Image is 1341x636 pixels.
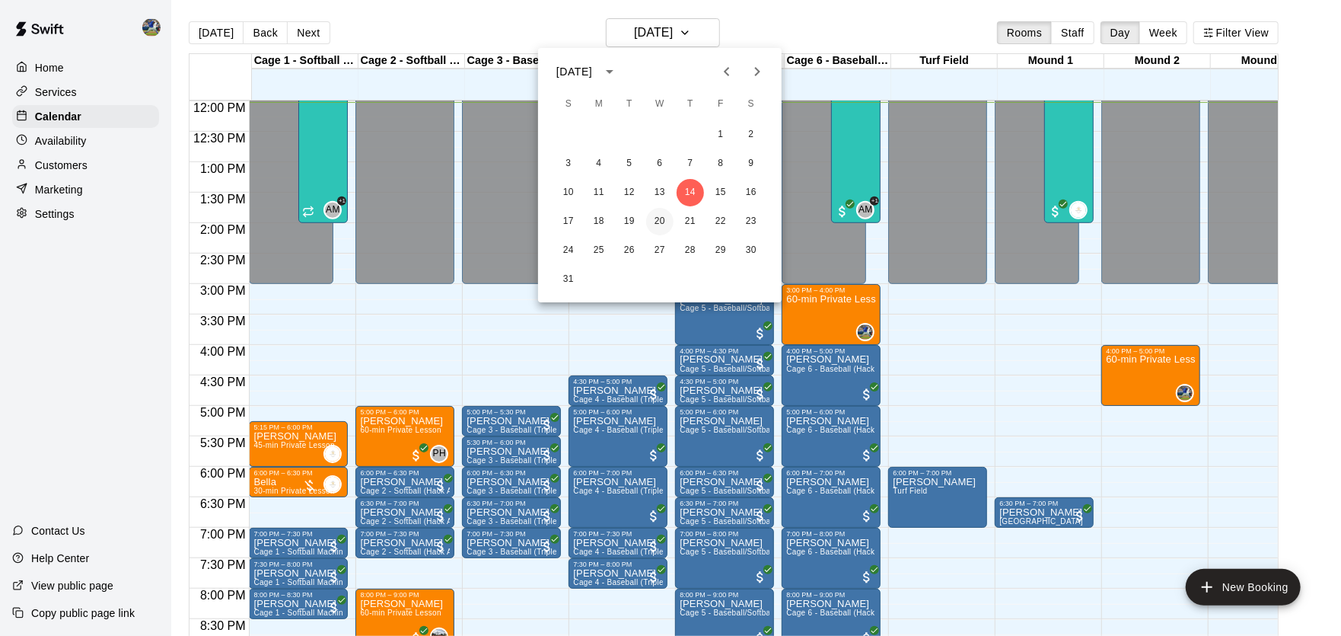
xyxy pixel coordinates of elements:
[585,237,613,264] button: 25
[737,208,765,235] button: 23
[555,89,582,120] span: Sunday
[707,150,734,177] button: 8
[646,208,674,235] button: 20
[737,237,765,264] button: 30
[677,89,704,120] span: Thursday
[555,208,582,235] button: 17
[585,208,613,235] button: 18
[616,89,643,120] span: Tuesday
[585,89,613,120] span: Monday
[737,179,765,206] button: 16
[707,89,734,120] span: Friday
[616,179,643,206] button: 12
[597,59,623,85] button: calendar view is open, switch to year view
[737,150,765,177] button: 9
[555,266,582,293] button: 31
[555,237,582,264] button: 24
[646,89,674,120] span: Wednesday
[677,237,704,264] button: 28
[555,150,582,177] button: 3
[737,89,765,120] span: Saturday
[646,237,674,264] button: 27
[707,121,734,149] button: 1
[616,150,643,177] button: 5
[677,179,704,206] button: 14
[712,56,742,87] button: Previous month
[556,64,592,80] div: [DATE]
[555,179,582,206] button: 10
[707,237,734,264] button: 29
[646,179,674,206] button: 13
[677,150,704,177] button: 7
[616,208,643,235] button: 19
[707,179,734,206] button: 15
[646,150,674,177] button: 6
[677,208,704,235] button: 21
[707,208,734,235] button: 22
[616,237,643,264] button: 26
[737,121,765,149] button: 2
[742,56,772,87] button: Next month
[585,179,613,206] button: 11
[585,150,613,177] button: 4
